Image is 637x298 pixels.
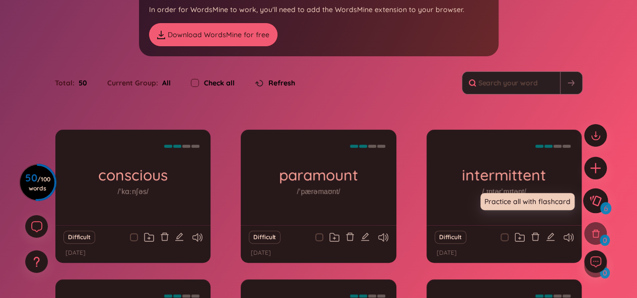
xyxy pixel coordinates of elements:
[65,248,86,258] p: [DATE]
[345,232,355,241] span: delete
[175,230,184,244] button: edit
[249,231,280,244] button: Difficult
[175,232,184,241] span: edit
[158,78,171,87] span: All
[345,230,355,244] button: delete
[482,186,526,197] h1: /ˌɪntərˈmɪtənt/
[297,186,340,197] h1: /ˈpærəmaʊnt/
[589,162,602,174] span: plus
[462,72,560,94] input: Search your word
[160,232,169,241] span: delete
[361,232,370,241] span: edit
[437,248,457,258] p: [DATE]
[268,77,295,88] span: Refresh
[63,231,95,244] button: Difficult
[97,72,181,93] div: Current Group :
[480,193,575,210] div: Practice all with flashcard
[75,77,87,88] span: 50
[361,230,370,244] button: edit
[241,166,396,184] h1: paramount
[427,166,582,184] h1: intermittent
[55,72,97,93] div: Total :
[149,23,277,46] a: Download WordsMine for free
[435,231,466,244] button: Difficult
[531,232,540,241] span: delete
[546,230,555,244] button: edit
[546,232,555,241] span: edit
[160,230,169,244] button: delete
[251,248,271,258] p: [DATE]
[29,175,50,192] span: / 100 words
[149,4,488,15] p: In order for WordsMine to work, you'll need to add the WordsMine extension to your browser.
[25,174,50,192] h3: 50
[531,230,540,244] button: delete
[117,186,149,197] h1: /ˈkɑːnʃəs/
[204,77,235,88] label: Check all
[55,166,210,184] h1: conscious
